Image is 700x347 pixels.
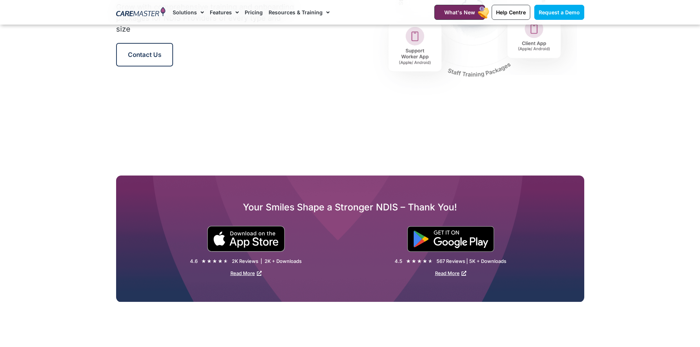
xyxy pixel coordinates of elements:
a: Help Centre [492,5,530,20]
a: Request a Demo [534,5,584,20]
h2: Your Smiles Shape a Stronger NDIS – Thank You! [116,201,584,213]
i: ★ [412,257,416,265]
span: Request a Demo [539,9,580,15]
i: ★ [201,257,206,265]
a: Read More [435,270,466,276]
div: 567 Reviews | 5K + Downloads [437,258,506,264]
span: Help Centre [496,9,526,15]
i: ★ [212,257,217,265]
i: ★ [417,257,422,265]
i: ★ [207,257,212,265]
div: 4.5 [395,258,402,264]
span: What's New [444,9,475,15]
span: Contact Us [128,51,161,58]
img: small black download on the apple app store button. [207,226,285,252]
a: What's New [434,5,485,20]
i: ★ [218,257,223,265]
i: ★ [423,257,427,265]
i: ★ [428,257,433,265]
div: 2K Reviews | 2K + Downloads [232,258,302,264]
a: Contact Us [116,43,173,66]
i: ★ [223,257,228,265]
div: 4.6 [190,258,198,264]
img: CareMaster Logo [116,7,166,18]
img: "Get is on" Black Google play button. [407,226,494,252]
a: Read More [230,270,262,276]
i: ★ [406,257,411,265]
div: 4.5/5 [406,257,433,265]
div: 4.5/5 [201,257,228,265]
